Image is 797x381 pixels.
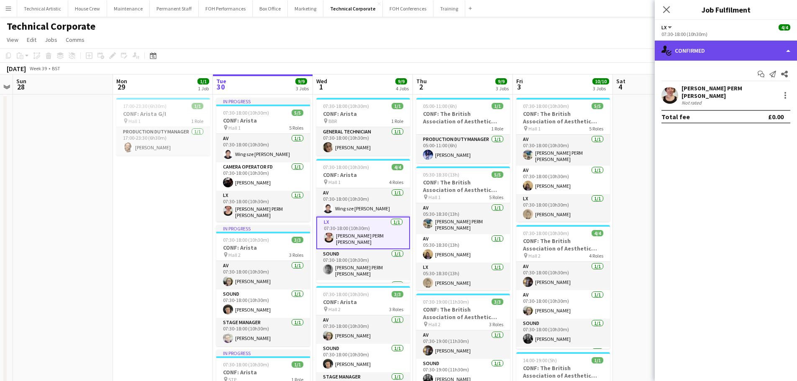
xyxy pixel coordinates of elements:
button: Permanent Staff [150,0,199,17]
span: 3 Roles [289,252,303,258]
button: Maintenance [107,0,150,17]
app-card-role: Stage Manager1/1 [316,280,410,309]
h3: CONF: The British Association of Aesthetic Plastic Surgeons [416,306,510,321]
span: 05:30-18:30 (13h) [423,171,459,178]
span: 3 Roles [389,306,403,312]
div: Total fee [661,113,690,121]
app-job-card: 07:30-18:00 (10h30m)4/4CONF: The British Association of Aesthetic Plastic Surgeons Hall 24 RolesA... [516,225,610,349]
button: Box Office [253,0,288,17]
app-card-role: AV1/107:30-18:00 (10h30m)[PERSON_NAME] PERM [PERSON_NAME] [516,135,610,166]
div: 17:00-23:30 (6h30m)1/1CONF: Arista G/I Hall 11 RoleProduction Duty Manager1/117:00-23:30 (6h30m)[... [116,98,210,156]
span: 07:30-18:00 (10h30m) [323,291,369,297]
span: 5/5 [492,171,503,178]
span: 1/1 [197,78,209,84]
app-card-role: AV1/107:30-18:00 (10h30m)Wing sze [PERSON_NAME] [216,134,310,162]
span: 4/4 [392,164,403,170]
app-card-role: Sound1/107:30-18:00 (10h30m)[PERSON_NAME] PERM [PERSON_NAME] [316,249,410,280]
span: Edit [27,36,36,43]
span: 5 Roles [489,194,503,200]
div: 05:30-18:30 (13h)5/5CONF: The British Association of Aesthetic Plastic Surgeons Hall 15 RolesAV1/... [416,166,510,290]
span: Hall 2 [328,306,341,312]
div: 3 Jobs [496,85,509,92]
app-card-role: AV1/107:30-18:00 (10h30m)[PERSON_NAME] [516,290,610,319]
div: 4 Jobs [396,85,409,92]
h3: CONF: Arista [216,244,310,251]
app-card-role: LX1/105:30-18:30 (13h)[PERSON_NAME] [416,263,510,291]
span: Fri [516,77,523,85]
span: Hall 2 [528,253,541,259]
h3: CONF: Arista [216,117,310,124]
span: Hall 1 [428,194,441,200]
span: 4 [615,82,625,92]
span: 07:30-18:00 (10h30m) [323,164,369,170]
span: 3/3 [292,237,303,243]
button: LX [661,24,673,31]
div: 3 Jobs [593,85,609,92]
span: 07:30-18:00 (10h30m) [223,237,269,243]
div: [DATE] [7,64,26,73]
button: Marketing [288,0,323,17]
span: 4 Roles [589,253,603,259]
h3: CONF: The British Association of Aesthetic Plastic Surgeons [516,237,610,252]
span: 9/9 [495,78,507,84]
span: 1/1 [192,103,203,109]
div: BST [52,65,60,72]
span: Hall 1 [228,125,241,131]
h3: CONF: The British Association of Aesthetic Plastic Surgeons [416,110,510,125]
span: 10/10 [592,78,609,84]
h1: Technical Corporate [7,20,95,33]
app-card-role: AV1/105:30-18:30 (13h)[PERSON_NAME] [416,234,510,263]
app-card-role: Stage Manager1/107:30-18:00 (10h30m)[PERSON_NAME] [216,318,310,346]
span: 1/1 [292,361,303,368]
span: 3/3 [392,291,403,297]
span: Thu [416,77,427,85]
app-card-role: Camera Operator FD1/107:30-18:00 (10h30m)[PERSON_NAME] [216,162,310,191]
h3: CONF: The British Association of Aesthetic Plastic Surgeons [516,110,610,125]
span: Hall 2 [428,321,441,327]
span: 9/9 [395,78,407,84]
button: Training [433,0,465,17]
span: Hall 1 [128,118,141,124]
app-job-card: In progress07:30-18:00 (10h30m)5/5CONF: Arista Hall 15 RolesAV1/107:30-18:00 (10h30m)Wing sze [PE... [216,98,310,222]
app-card-role: Production Duty Manager1/117:00-23:30 (6h30m)[PERSON_NAME] [116,127,210,156]
span: 07:30-18:00 (10h30m) [223,110,269,116]
app-job-card: 07:30-18:00 (10h30m)5/5CONF: The British Association of Aesthetic Plastic Surgeons Hall 15 RolesA... [516,98,610,222]
h3: CONF: Arista [316,171,410,179]
div: Not rated [682,100,703,106]
span: 1/1 [492,103,503,109]
span: 07:30-18:00 (10h30m) [323,103,369,109]
h3: Job Fulfilment [655,4,797,15]
span: 3 Roles [489,321,503,327]
app-card-role: AV1/107:30-18:00 (10h30m)[PERSON_NAME] [316,315,410,344]
span: View [7,36,18,43]
app-card-role: Stage Manager1/1 [516,347,610,376]
span: 1 Role [391,118,403,124]
h3: CONF: Arista G/I [116,110,210,118]
a: Jobs [41,34,61,45]
app-job-card: In progress07:30-18:00 (10h30m)3/3CONF: Arista Hall 23 RolesAV1/107:30-18:00 (10h30m)[PERSON_NAME... [216,225,310,346]
app-job-card: 07:30-18:00 (10h30m)4/4CONF: Arista Hall 14 RolesAV1/107:30-18:00 (10h30m)Wing sze [PERSON_NAME]L... [316,159,410,283]
h3: CONF: The British Association of Aesthetic Plastic Surgeons [516,364,610,379]
span: 2 [415,82,427,92]
a: View [3,34,22,45]
span: 3/3 [492,299,503,305]
button: House Crew [68,0,107,17]
button: Technical Corporate [323,0,383,17]
h3: CONF: Arista [216,368,310,376]
span: 1/1 [392,103,403,109]
app-job-card: 05:00-11:00 (6h)1/1CONF: The British Association of Aesthetic Plastic Surgeons1 RoleProduction Du... [416,98,510,163]
app-card-role: AV1/105:30-18:30 (13h)[PERSON_NAME] PERM [PERSON_NAME] [416,203,510,234]
a: Edit [23,34,40,45]
app-card-role: AV1/107:30-18:00 (10h30m)[PERSON_NAME] [516,166,610,194]
span: Hall 2 [228,252,241,258]
div: [PERSON_NAME] PERM [PERSON_NAME] [682,84,777,100]
span: LX [661,24,666,31]
span: 07:30-18:00 (10h30m) [523,230,569,236]
div: In progress [216,225,310,232]
div: 1 Job [198,85,209,92]
button: FOH Performances [199,0,253,17]
app-card-role: Sound1/107:30-18:00 (10h30m)[PERSON_NAME] [516,319,610,347]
